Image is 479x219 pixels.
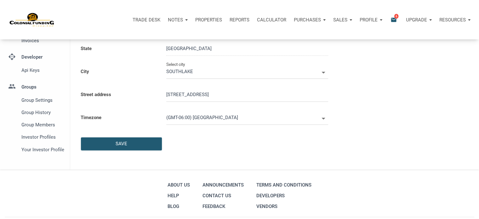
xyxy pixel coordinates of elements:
[5,143,65,156] a: Your Investor Profile
[166,201,191,212] a: Blog
[21,37,62,44] span: Invoices
[166,88,328,102] input: Street address
[394,14,398,19] span: 6
[129,10,164,29] button: Trade Desk
[21,96,62,104] span: Group Settings
[255,201,313,212] a: Vendors
[21,109,62,116] span: Group History
[21,66,62,74] span: Api keys
[166,180,191,190] a: About Us
[76,37,162,61] label: State
[439,17,466,23] p: Resources
[166,190,191,201] a: Help
[257,17,286,23] p: Calculator
[5,34,65,47] a: Invoices
[406,17,427,23] p: Upgrade
[76,84,162,107] label: Street address
[76,61,162,84] label: City
[290,10,329,29] button: Purchases
[255,190,313,201] a: Developers
[21,121,62,129] span: Group Members
[164,10,191,29] button: Notes
[5,119,65,131] a: Group Members
[166,61,185,68] label: Select city
[226,10,253,29] button: Reports
[386,10,402,29] button: email6
[9,12,54,27] img: NoteUnlimited
[255,180,313,190] a: Terms and conditions
[5,131,65,143] a: Investor Profiles
[360,17,378,23] p: Profile
[195,17,222,23] p: Properties
[166,42,328,56] input: Select state
[230,17,249,23] p: Reports
[201,180,245,190] a: Announcements
[21,146,62,153] span: Your Investor Profile
[191,10,226,29] a: Properties
[294,17,321,23] p: Purchases
[201,190,245,201] a: Contact Us
[5,64,65,77] a: Api keys
[402,10,436,29] button: Upgrade
[133,17,160,23] p: Trade Desk
[333,17,347,23] p: Sales
[356,10,386,29] button: Profile
[390,16,397,23] i: email
[168,17,183,23] p: Notes
[436,10,474,29] button: Resources
[253,10,290,29] a: Calculator
[21,133,62,141] span: Investor Profiles
[329,10,356,29] button: Sales
[5,106,65,118] a: Group History
[76,107,162,130] label: Timezone
[81,137,162,150] button: Save
[5,94,65,106] a: Group Settings
[201,201,245,212] a: Feedback
[116,140,127,147] div: Save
